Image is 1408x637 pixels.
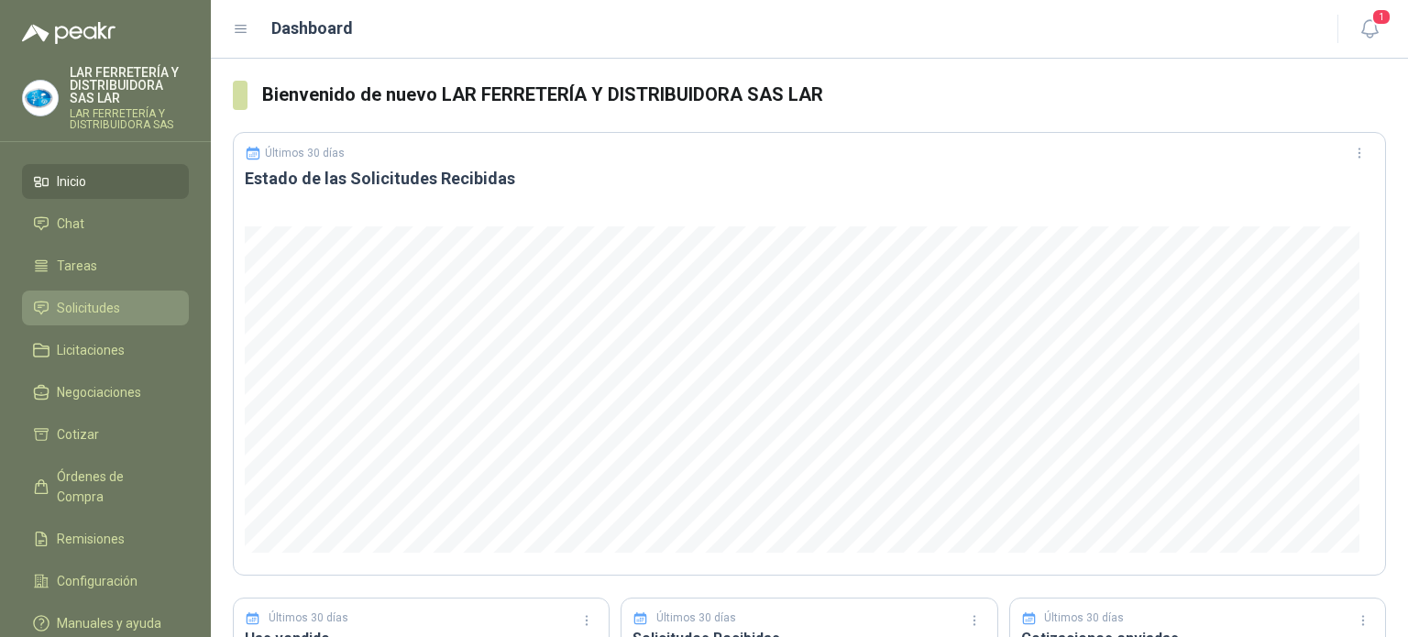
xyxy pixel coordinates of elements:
h1: Dashboard [271,16,353,41]
img: Company Logo [23,81,58,115]
span: Tareas [57,256,97,276]
span: Solicitudes [57,298,120,318]
img: Logo peakr [22,22,115,44]
a: Solicitudes [22,291,189,325]
a: Cotizar [22,417,189,452]
a: Chat [22,206,189,241]
a: Negociaciones [22,375,189,410]
span: Configuración [57,571,137,591]
p: LAR FERRETERÍA Y DISTRIBUIDORA SAS [70,108,189,130]
p: Últimos 30 días [1044,610,1124,627]
span: Licitaciones [57,340,125,360]
a: Inicio [22,164,189,199]
span: Manuales y ayuda [57,613,161,633]
span: Inicio [57,171,86,192]
h3: Bienvenido de nuevo LAR FERRETERÍA Y DISTRIBUIDORA SAS LAR [262,81,1386,109]
span: 1 [1371,8,1391,26]
h3: Estado de las Solicitudes Recibidas [245,168,1374,190]
span: Cotizar [57,424,99,445]
span: Remisiones [57,529,125,549]
a: Órdenes de Compra [22,459,189,514]
p: LAR FERRETERÍA Y DISTRIBUIDORA SAS LAR [70,66,189,104]
a: Tareas [22,248,189,283]
p: Últimos 30 días [265,147,345,159]
p: Últimos 30 días [656,610,736,627]
a: Configuración [22,564,189,599]
span: Chat [57,214,84,234]
span: Órdenes de Compra [57,467,171,507]
a: Remisiones [22,522,189,556]
span: Negociaciones [57,382,141,402]
p: Últimos 30 días [269,610,348,627]
button: 1 [1353,13,1386,46]
a: Licitaciones [22,333,189,368]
